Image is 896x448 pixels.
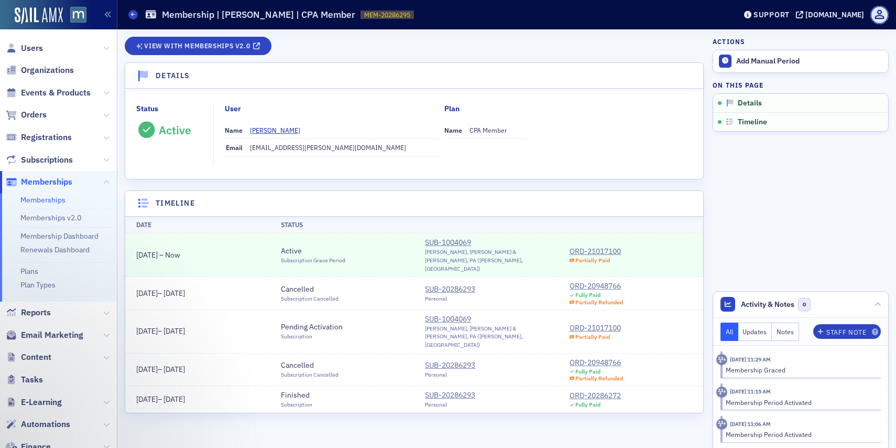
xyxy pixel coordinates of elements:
[813,324,881,339] button: Staff Note
[136,365,185,374] span: –
[6,397,62,408] a: E-Learning
[20,231,99,241] a: Membership Dashboard
[425,284,475,295] a: SUB-20286293
[425,295,475,303] div: Personal
[6,374,43,386] a: Tasks
[726,365,874,375] div: Membership Graced
[6,154,73,166] a: Subscriptions
[730,388,771,395] time: 5/21/2025 11:15 AM
[713,37,745,46] h4: Actions
[575,334,610,340] div: Partially Paid
[575,299,623,306] div: Partially Refunded
[136,289,185,298] span: –
[738,323,772,341] button: Updates
[730,356,771,363] time: 7/1/2025 11:29 AM
[281,257,345,265] div: Subscription Grace Period
[6,419,70,430] a: Automations
[136,103,158,114] div: Status
[570,281,624,292] a: ORD-20948766
[6,329,83,341] a: Email Marketing
[281,390,312,401] div: Finished
[162,8,355,21] h1: Membership | [PERSON_NAME] | CPA Member
[250,125,308,135] a: [PERSON_NAME]
[250,125,300,135] div: [PERSON_NAME]
[570,323,621,334] a: ORD-21017100
[270,216,414,233] th: Status
[163,365,185,374] span: [DATE]
[20,195,65,205] a: Memberships
[425,237,548,248] a: SUB-1004069
[136,326,158,336] span: [DATE]
[70,7,86,23] img: SailAMX
[6,176,72,188] a: Memberships
[281,246,345,257] div: Active
[21,109,47,121] span: Orders
[575,375,623,382] div: Partially Refunded
[281,333,343,341] div: Subscription
[125,216,270,233] th: Date
[21,154,73,166] span: Subscriptions
[136,250,180,260] span: – Now
[716,354,727,365] div: Activity
[425,390,475,401] div: SUB-20286293
[281,401,312,409] div: Subscription
[15,7,63,24] a: SailAMX
[753,10,790,19] div: Support
[21,351,51,363] span: Content
[716,419,727,430] div: Activity
[870,6,889,24] span: Profile
[713,50,888,72] button: Add Manual Period
[136,250,158,260] span: [DATE]
[136,365,158,374] span: [DATE]
[159,123,191,137] div: Active
[281,360,338,371] div: Cancelled
[281,371,338,379] div: Subscription Cancelled
[125,37,271,55] a: View with Memberships v2.0
[21,132,72,143] span: Registrations
[425,248,548,273] div: [PERSON_NAME], [PERSON_NAME] & [PERSON_NAME], PA ([PERSON_NAME], [GEOGRAPHIC_DATA])
[826,329,866,335] div: Staff Note
[716,387,727,398] div: Activity
[6,307,51,318] a: Reports
[163,326,185,336] span: [DATE]
[720,323,738,341] button: All
[444,103,460,114] div: Plan
[570,390,621,401] a: ORD-20286272
[6,109,47,121] a: Orders
[741,299,794,310] span: Activity & Notes
[225,126,243,134] span: Name
[738,99,762,108] span: Details
[425,360,475,371] a: SUB-20286293
[281,284,338,295] div: Cancelled
[20,280,56,290] a: Plan Types
[6,65,74,76] a: Organizations
[726,398,874,407] div: Membership Period Activated
[163,289,185,298] span: [DATE]
[713,80,889,90] h4: On this page
[570,246,621,257] a: ORD-21017100
[281,295,338,303] div: Subscription Cancelled
[21,329,83,341] span: Email Marketing
[8,369,217,443] iframe: Intercom notifications message
[6,87,91,99] a: Events & Products
[20,213,81,222] a: Memberships v2.0
[6,42,43,54] a: Users
[6,351,51,363] a: Content
[144,43,250,49] span: View with Memberships v2.0
[63,7,86,25] a: View Homepage
[796,11,868,18] button: [DOMAIN_NAME]
[425,371,475,379] div: Personal
[281,322,343,333] div: Pending Activation
[225,103,241,114] div: User
[570,357,624,368] a: ORD-20948766
[364,10,410,19] span: MEM-20286295
[772,323,799,341] button: Notes
[21,307,51,318] span: Reports
[21,65,74,76] span: Organizations
[425,314,548,325] div: SUB-1004069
